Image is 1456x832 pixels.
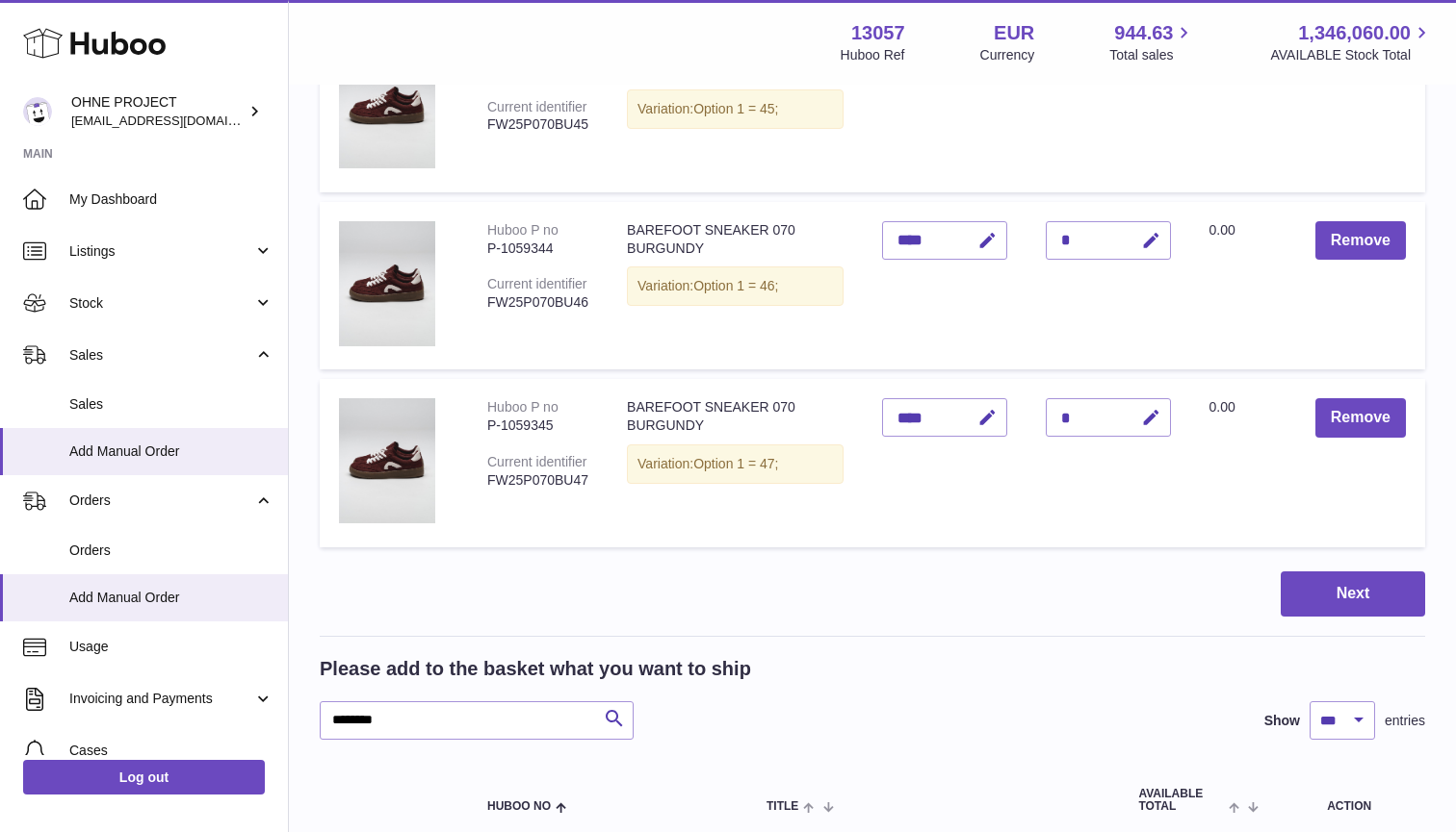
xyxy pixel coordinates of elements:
span: Option 1 = 46; [693,278,778,293]
span: 944.63 [1114,20,1173,46]
button: Remove [1315,398,1406,438]
button: Remove [1315,221,1406,261]
span: 0.00 [1209,399,1235,415]
a: Log out [23,760,265,794]
span: Usage [69,638,273,656]
div: OHNE PROJECT [71,93,245,130]
span: Option 1 = 45; [693,101,778,116]
span: Invoicing and Payments [69,690,253,708]
a: 1,346,060.00 AVAILABLE Stock Total [1270,20,1433,64]
span: My Dashboard [69,190,273,209]
div: Variation: [627,89,843,129]
span: 0.00 [1209,222,1235,238]
div: Currency [980,46,1035,64]
div: Current identifier [487,99,587,114]
a: 944.63 Total sales [1109,20,1195,64]
span: [EMAIL_ADDRESS][DOMAIN_NAME] [71,113,283,128]
div: Huboo P no [487,222,559,238]
div: Current identifier [487,454,587,469]
div: P-1059344 [487,240,588,258]
span: Add Manual Order [69,442,273,461]
span: Cases [69,742,273,760]
span: Title [767,800,798,813]
div: Current identifier [487,276,587,291]
span: 1,346,060.00 [1298,20,1411,46]
td: BAREFOOT SNEAKER 070 BURGUNDY [608,202,862,370]
div: FW25P070BU45 [487,115,588,134]
button: Next [1281,571,1425,617]
span: Option 1 = 47; [693,456,778,471]
span: AVAILABLE Total [1138,788,1224,813]
strong: EUR [994,20,1034,46]
div: Huboo P no [487,399,559,415]
span: entries [1385,712,1425,730]
img: BAREFOOT SNEAKER 070 BURGUNDY [339,43,435,168]
span: Stock [69,294,253,313]
span: Add Manual Order [69,589,273,607]
div: Variation: [627,266,843,306]
div: P-1059345 [487,416,588,435]
span: Sales [69,395,273,414]
label: Show [1264,712,1300,730]
img: support@ohneproject.com [23,97,52,126]
img: BAREFOOT SNEAKER 070 BURGUNDY [339,398,435,523]
span: Huboo no [487,800,551,813]
span: Total sales [1109,46,1195,64]
div: FW25P070BU47 [487,471,588,490]
h2: Please add to the basket what you want to ship [320,656,751,682]
td: BAREFOOT SNEAKER 070 BURGUNDY [608,24,862,192]
div: FW25P070BU46 [487,293,588,312]
span: AVAILABLE Stock Total [1270,46,1433,64]
span: Orders [69,492,253,510]
td: BAREFOOT SNEAKER 070 BURGUNDY [608,379,862,547]
span: Orders [69,542,273,560]
th: Action [1273,769,1425,832]
div: Huboo Ref [841,46,905,64]
span: Sales [69,346,253,365]
img: BAREFOOT SNEAKER 070 BURGUNDY [339,221,435,346]
div: Variation: [627,444,843,484]
strong: 13057 [851,20,905,46]
span: Listings [69,242,253,261]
